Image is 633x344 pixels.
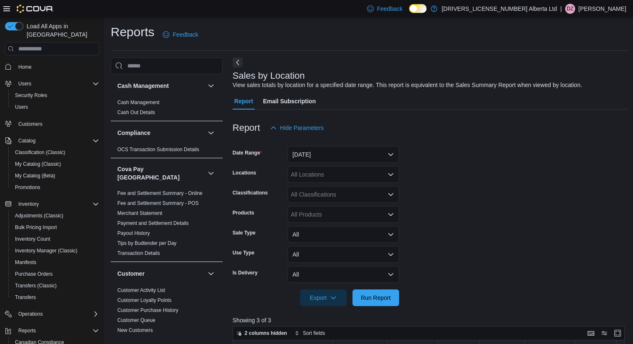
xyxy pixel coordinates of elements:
[117,307,179,313] a: Customer Purchase History
[364,0,406,17] a: Feedback
[111,97,223,121] div: Cash Management
[12,292,39,302] a: Transfers
[159,26,201,43] a: Feedback
[117,200,199,206] a: Fee and Settlement Summary - POS
[12,90,50,100] a: Security Roles
[12,159,99,169] span: My Catalog (Classic)
[387,191,394,198] button: Open list of options
[12,171,99,181] span: My Catalog (Beta)
[12,257,99,267] span: Manifests
[17,5,54,13] img: Cova
[288,226,399,243] button: All
[8,101,102,113] button: Users
[2,78,102,90] button: Users
[15,282,57,289] span: Transfers (Classic)
[291,328,328,338] button: Sort fields
[15,104,28,110] span: Users
[560,4,562,14] p: |
[18,121,42,127] span: Customers
[267,120,327,136] button: Hide Parameters
[15,172,55,179] span: My Catalog (Beta)
[15,119,46,129] a: Customers
[8,182,102,193] button: Promotions
[117,147,199,152] a: OCS Transaction Submission Details
[12,171,59,181] a: My Catalog (Beta)
[352,289,399,306] button: Run Report
[8,90,102,101] button: Security Roles
[111,145,223,158] div: Compliance
[567,4,573,14] span: DZ
[245,330,287,337] span: 2 columns hidden
[234,93,253,110] span: Report
[15,224,57,231] span: Bulk Pricing Import
[613,328,623,338] button: Enter fullscreen
[15,136,99,146] span: Catalog
[12,211,99,221] span: Adjustments (Classic)
[303,330,325,337] span: Sort fields
[111,285,223,339] div: Customer
[206,81,216,91] button: Cash Management
[15,294,36,301] span: Transfers
[15,271,53,277] span: Purchase Orders
[117,190,203,197] span: Fee and Settlement Summary - Online
[565,4,575,14] div: Doug Zimmerman
[15,62,35,72] a: Home
[206,128,216,138] button: Compliance
[377,5,402,13] span: Feedback
[117,165,204,182] h3: Cova Pay [GEOGRAPHIC_DATA]
[288,266,399,283] button: All
[206,168,216,178] button: Cova Pay [GEOGRAPHIC_DATA]
[2,325,102,337] button: Reports
[117,109,155,116] span: Cash Out Details
[387,171,394,178] button: Open list of options
[117,297,171,304] span: Customer Loyalty Points
[117,110,155,115] a: Cash Out Details
[288,146,399,163] button: [DATE]
[288,246,399,263] button: All
[233,123,260,133] h3: Report
[361,294,391,302] span: Run Report
[117,82,204,90] button: Cash Management
[15,184,40,191] span: Promotions
[2,135,102,147] button: Catalog
[12,182,44,192] a: Promotions
[8,222,102,233] button: Bulk Pricing Import
[18,311,43,317] span: Operations
[12,222,60,232] a: Bulk Pricing Import
[15,236,50,242] span: Inventory Count
[117,287,165,293] a: Customer Activity List
[117,250,160,256] a: Transaction Details
[117,317,155,324] span: Customer Queue
[387,211,394,218] button: Open list of options
[12,211,67,221] a: Adjustments (Classic)
[409,4,427,13] input: Dark Mode
[12,102,31,112] a: Users
[586,328,596,338] button: Keyboard shortcuts
[117,240,176,246] a: Tips by Budtender per Day
[442,4,557,14] p: [DRIVERS_LICENSE_NUMBER] Alberta Ltd
[12,102,99,112] span: Users
[117,230,150,236] a: Payout History
[8,268,102,280] button: Purchase Orders
[8,245,102,257] button: Inventory Manager (Classic)
[12,281,99,291] span: Transfers (Classic)
[117,327,153,334] span: New Customers
[117,220,189,226] a: Payment and Settlement Details
[233,170,256,176] label: Locations
[111,188,223,262] div: Cova Pay [GEOGRAPHIC_DATA]
[8,280,102,292] button: Transfers (Classic)
[117,100,159,105] a: Cash Management
[15,119,99,129] span: Customers
[117,99,159,106] span: Cash Management
[12,222,99,232] span: Bulk Pricing Import
[8,210,102,222] button: Adjustments (Classic)
[15,61,99,72] span: Home
[15,149,65,156] span: Classification (Classic)
[8,292,102,303] button: Transfers
[305,289,342,306] span: Export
